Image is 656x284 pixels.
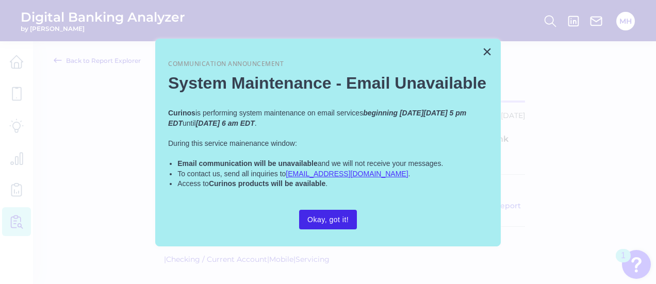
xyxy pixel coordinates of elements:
[318,159,444,168] span: and we will not receive your messages.
[286,170,408,178] a: [EMAIL_ADDRESS][DOMAIN_NAME]
[177,179,209,188] span: Access to
[168,139,488,149] p: During this service mainenance window:
[168,60,488,69] p: Communication Announcement
[183,119,196,127] span: until
[325,179,327,188] span: .
[299,210,357,229] button: Okay, got it!
[209,179,325,188] strong: Curinos products will be available
[195,109,363,117] span: is performing system maintenance on email services
[168,73,488,93] h2: System Maintenance - Email Unavailable
[196,119,255,127] em: [DATE] 6 am EDT
[168,109,468,127] em: beginning [DATE][DATE] 5 pm EDT
[408,170,411,178] span: .
[177,159,318,168] strong: Email communication will be unavailable
[482,43,492,60] button: Close
[255,119,257,127] span: .
[168,109,195,117] strong: Curinos
[177,170,286,178] span: To contact us, send all inquiries to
